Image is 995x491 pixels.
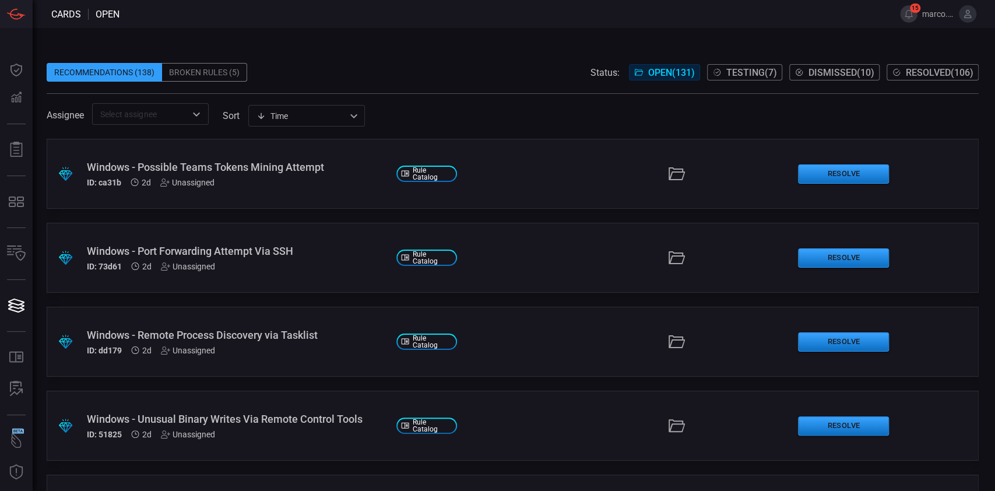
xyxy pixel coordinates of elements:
[808,67,874,78] span: Dismissed ( 10 )
[2,343,30,371] button: Rule Catalog
[900,5,917,23] button: 15
[223,110,240,121] label: sort
[51,9,81,20] span: Cards
[161,430,215,439] div: Unassigned
[910,3,920,13] span: 15
[2,188,30,216] button: MITRE - Detection Posture
[629,64,700,80] button: Open(131)
[2,458,30,486] button: Threat Intelligence
[87,430,122,439] h5: ID: 51825
[96,9,119,20] span: open
[87,346,122,355] h5: ID: dd179
[798,164,889,184] button: Resolve
[2,56,30,84] button: Dashboard
[2,240,30,268] button: Inventory
[96,107,186,121] input: Select assignee
[142,262,152,271] span: Aug 14, 2025 2:08 AM
[47,110,84,121] span: Assignee
[707,64,782,80] button: Testing(7)
[87,262,122,271] h5: ID: 73d61
[87,161,387,173] div: Windows - Possible Teams Tokens Mining Attempt
[2,292,30,320] button: Cards
[798,416,889,436] button: Resolve
[906,67,973,78] span: Resolved ( 106 )
[87,329,387,341] div: Windows - Remote Process Discovery via Tasklist
[47,63,162,82] div: Recommendations (138)
[2,136,30,164] button: Reports
[188,106,205,122] button: Open
[2,427,30,455] button: Wingman
[2,375,30,403] button: ALERT ANALYSIS
[590,67,620,78] span: Status:
[648,67,695,78] span: Open ( 131 )
[413,335,452,349] span: Rule Catalog
[887,64,979,80] button: Resolved(106)
[142,430,152,439] span: Aug 14, 2025 2:08 AM
[87,413,387,425] div: Windows - Unusual Binary Writes Via Remote Control Tools
[142,346,152,355] span: Aug 14, 2025 2:08 AM
[160,178,215,187] div: Unassigned
[256,110,346,122] div: Time
[413,419,452,433] span: Rule Catalog
[922,9,954,19] span: marco.[PERSON_NAME]
[413,167,452,181] span: Rule Catalog
[789,64,880,80] button: Dismissed(10)
[161,262,215,271] div: Unassigned
[413,251,452,265] span: Rule Catalog
[798,248,889,268] button: Resolve
[162,63,247,82] div: Broken Rules (5)
[726,67,777,78] span: Testing ( 7 )
[161,346,215,355] div: Unassigned
[87,178,121,187] h5: ID: ca31b
[87,245,387,257] div: Windows - Port Forwarding Attempt Via SSH
[2,84,30,112] button: Detections
[142,178,151,187] span: Aug 14, 2025 2:08 AM
[798,332,889,352] button: Resolve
